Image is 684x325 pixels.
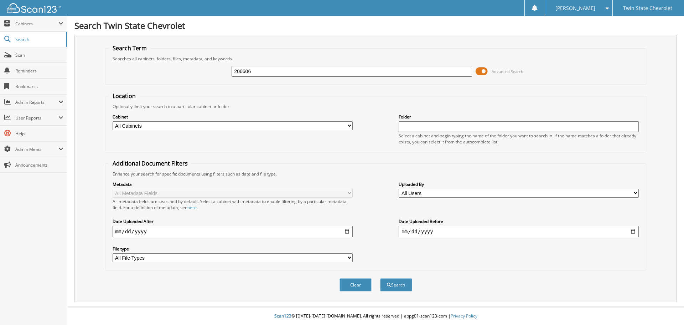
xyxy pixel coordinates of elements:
span: Admin Menu [15,146,58,152]
span: Scan [15,52,63,58]
span: Bookmarks [15,83,63,90]
span: Reminders [15,68,63,74]
span: Announcements [15,162,63,168]
span: Advanced Search [492,69,523,74]
label: Date Uploaded After [113,218,353,224]
h1: Search Twin State Chevrolet [74,20,677,31]
label: Uploaded By [399,181,639,187]
label: File type [113,246,353,252]
span: Cabinets [15,21,58,27]
img: scan123-logo-white.svg [7,3,61,13]
label: Metadata [113,181,353,187]
span: Admin Reports [15,99,58,105]
legend: Search Term [109,44,150,52]
div: Enhance your search for specific documents using filters such as date and file type. [109,171,643,177]
input: end [399,226,639,237]
div: All metadata fields are searched by default. Select a cabinet with metadata to enable filtering b... [113,198,353,210]
input: start [113,226,353,237]
legend: Additional Document Filters [109,159,191,167]
label: Cabinet [113,114,353,120]
legend: Location [109,92,139,100]
span: Search [15,36,62,42]
label: Folder [399,114,639,120]
span: Help [15,131,63,137]
div: Select a cabinet and begin typing the name of the folder you want to search in. If the name match... [399,133,639,145]
label: Date Uploaded Before [399,218,639,224]
span: Twin State Chevrolet [623,6,672,10]
span: Scan123 [274,313,291,319]
div: Optionally limit your search to a particular cabinet or folder [109,103,643,110]
button: Clear [340,278,372,291]
div: © [DATE]-[DATE] [DOMAIN_NAME]. All rights reserved | appg01-scan123-com | [67,308,684,325]
iframe: Chat Widget [648,291,684,325]
span: [PERSON_NAME] [555,6,595,10]
div: Searches all cabinets, folders, files, metadata, and keywords [109,56,643,62]
button: Search [380,278,412,291]
span: User Reports [15,115,58,121]
a: Privacy Policy [451,313,477,319]
a: here [187,204,197,210]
